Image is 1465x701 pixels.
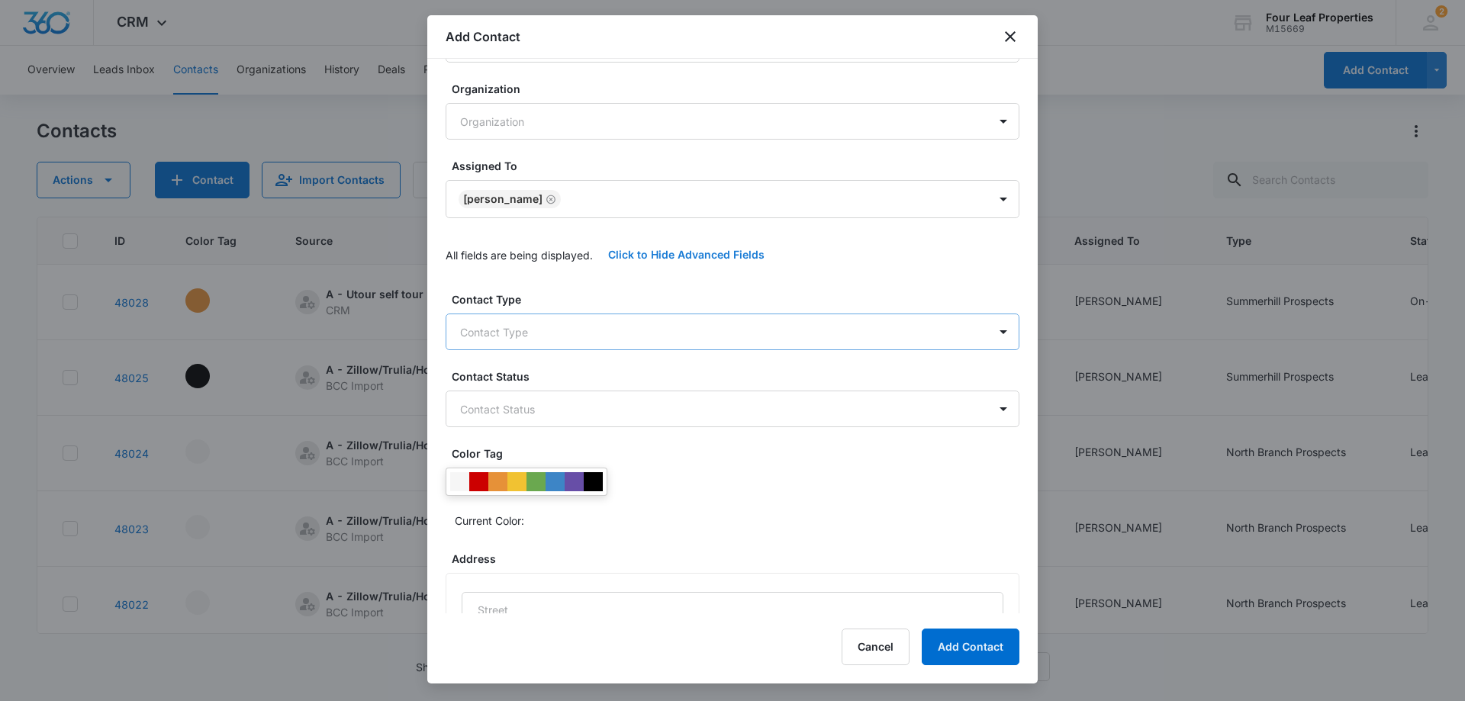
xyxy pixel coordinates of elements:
div: [PERSON_NAME] [463,194,543,204]
div: #674ea7 [565,472,584,491]
button: Click to Hide Advanced Fields [593,236,780,273]
div: #F6F6F6 [450,472,469,491]
label: Organization [452,81,1025,97]
div: #CC0000 [469,472,488,491]
div: #000000 [584,472,603,491]
div: #f1c232 [507,472,526,491]
button: Cancel [842,629,910,665]
label: Contact Status [452,368,1025,384]
div: #6aa84f [526,472,546,491]
input: Street [462,592,1003,629]
h1: Add Contact [446,27,520,46]
label: Assigned To [452,158,1025,174]
div: Remove Kelly Mursch [543,194,556,204]
p: All fields are being displayed. [446,247,593,263]
label: Address [452,551,1025,567]
div: #e69138 [488,472,507,491]
label: Color Tag [452,445,1025,461]
div: #3d85c6 [546,472,565,491]
label: Contact Type [452,291,1025,307]
p: Current Color: [455,513,524,529]
button: close [1001,27,1019,46]
button: Add Contact [922,629,1019,665]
